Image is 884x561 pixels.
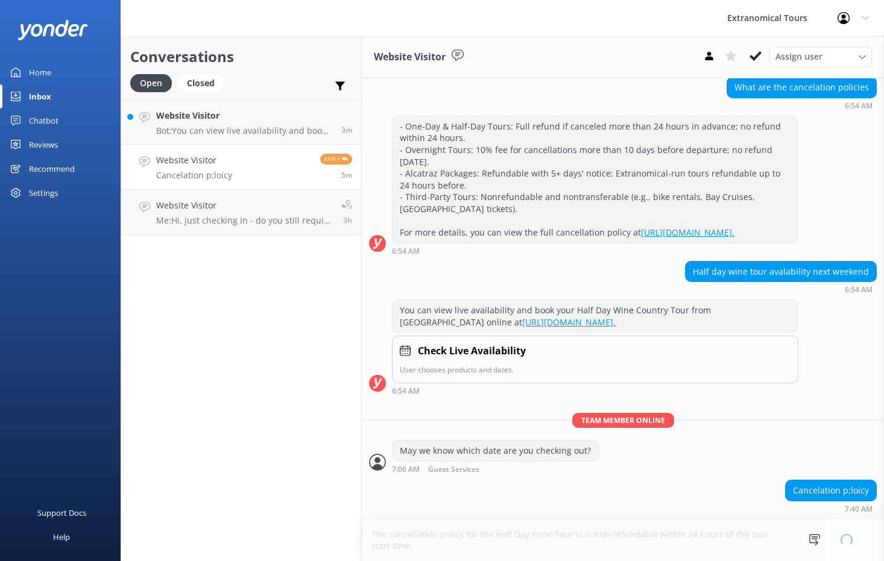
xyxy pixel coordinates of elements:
[29,84,51,108] div: Inbox
[121,145,361,190] a: Website VisitorCancelation p;loicyReply5m
[341,170,352,180] span: 07:40am 20-Aug-2025 (UTC -07:00) America/Tijuana
[392,248,420,255] strong: 6:54 AM
[428,466,479,474] span: Guest Services
[393,300,798,332] div: You can view live availability and book your Half Day Wine Country Tour from [GEOGRAPHIC_DATA] on...
[392,466,420,474] strong: 7:06 AM
[130,45,352,68] h2: Conversations
[29,108,58,133] div: Chatbot
[343,215,352,225] span: 04:38am 20-Aug-2025 (UTC -07:00) America/Tijuana
[392,465,599,474] div: 07:06am 20-Aug-2025 (UTC -07:00) America/Tijuana
[418,343,526,359] h4: Check Live Availability
[392,246,798,255] div: 06:54am 20-Aug-2025 (UTC -07:00) America/Tijuana
[400,364,791,375] p: User chooses products and dates.
[37,501,86,525] div: Support Docs
[156,109,332,122] h4: Website Visitor
[156,170,232,181] p: Cancelation p;loicy
[686,262,876,282] div: Half day wine tour avalability next weekend
[393,116,798,243] div: - One-Day & Half-Day Tours: Full refund if canceled more than 24 hours in advance; no refund with...
[130,76,178,89] a: Open
[53,525,70,549] div: Help
[769,47,872,66] div: Assign User
[785,504,877,513] div: 07:40am 20-Aug-2025 (UTC -07:00) America/Tijuana
[775,50,822,63] span: Assign user
[29,157,75,181] div: Recommend
[362,519,884,561] textarea: The cancellation policy for the Half Day Wine Tour is is non-refundable within 24 hours of the to...
[130,74,172,92] div: Open
[374,49,446,65] h3: Website Visitor
[522,316,616,328] a: [URL][DOMAIN_NAME].
[156,199,332,212] h4: Website Visitor
[320,154,352,165] span: Reply
[341,125,352,135] span: 07:41am 20-Aug-2025 (UTC -07:00) America/Tijuana
[845,506,873,513] strong: 7:40 AM
[156,125,332,136] p: Bot: You can view live availability and book your Half Day Wine Country Tour from [GEOGRAPHIC_DAT...
[29,60,51,84] div: Home
[685,285,877,293] div: 06:54am 20-Aug-2025 (UTC -07:00) America/Tijuana
[727,101,877,110] div: 06:54am 20-Aug-2025 (UTC -07:00) America/Tijuana
[156,154,232,167] h4: Website Visitor
[845,102,873,110] strong: 6:54 AM
[178,74,224,92] div: Closed
[392,386,798,395] div: 06:54am 20-Aug-2025 (UTC -07:00) America/Tijuana
[392,387,420,395] strong: 6:54 AM
[845,286,873,293] strong: 6:54 AM
[572,413,674,428] span: Team member online
[786,480,876,501] div: Cancelation p;loicy
[727,77,876,98] div: What are the cancelation policies
[29,181,58,205] div: Settings
[178,76,230,89] a: Closed
[18,20,87,40] img: yonder-white-logo.png
[156,215,332,226] p: Me: Hi, just checking in - do you still require assistance from our team on this? Thank you.
[393,440,598,461] div: May we know which date are you checking out?
[121,99,361,145] a: Website VisitorBot:You can view live availability and book your Half Day Wine Country Tour from [...
[121,190,361,235] a: Website VisitorMe:Hi, just checking in - do you still require assistance from our team on this? T...
[641,227,734,238] a: [URL][DOMAIN_NAME].
[29,133,58,157] div: Reviews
